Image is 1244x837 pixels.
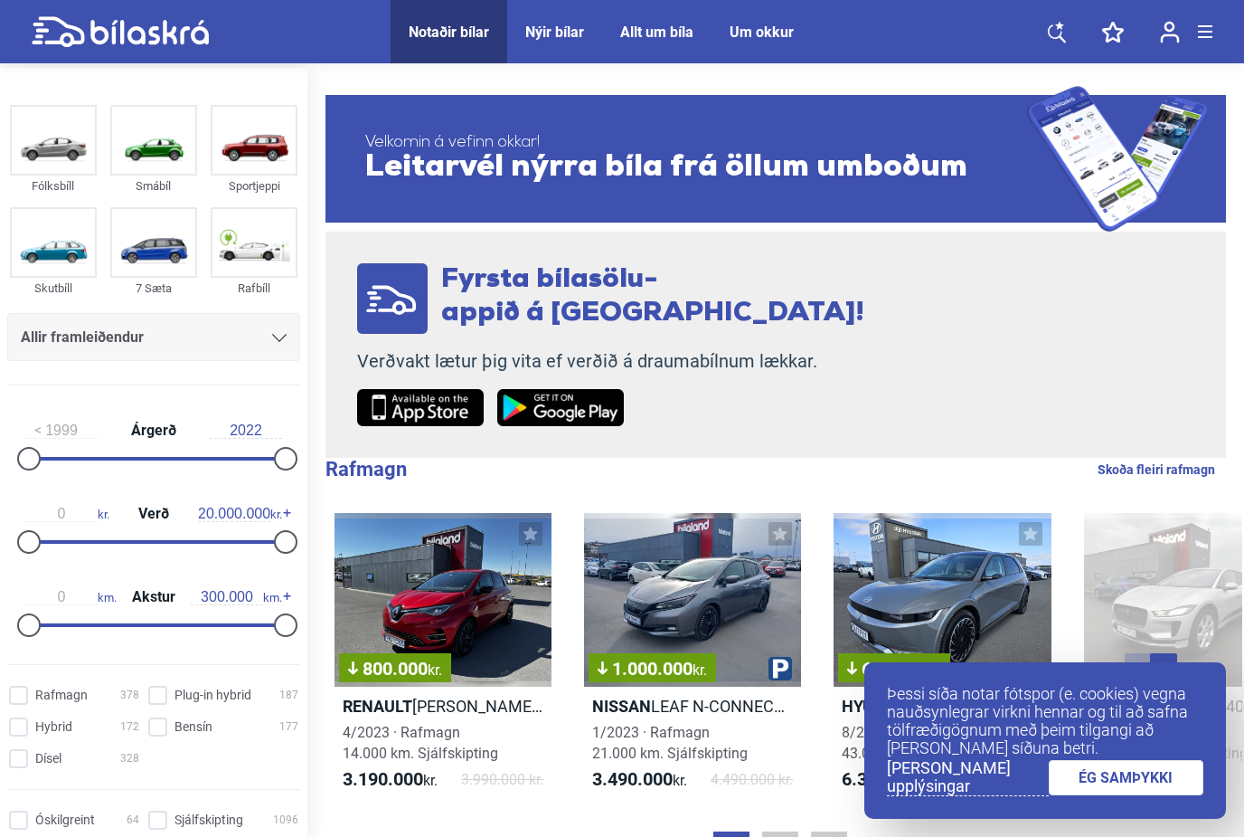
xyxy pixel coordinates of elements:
[35,811,95,830] span: Óskilgreint
[343,724,498,762] span: 4/2023 · Rafmagn 14.000 km. Sjálfskipting
[174,686,251,705] span: Plug-in hybrid
[461,769,543,791] span: 3.990.000 kr.
[10,176,97,196] div: Fólksbíll
[811,832,847,837] button: Page 3
[598,660,707,678] span: 1.000.000
[25,589,117,605] span: km.
[713,832,749,837] button: Page 1
[711,769,793,791] span: 4.490.000 kr.
[110,278,197,299] div: 7 Sæta
[35,686,88,705] span: Rafmagn
[842,769,937,791] span: kr.
[211,176,297,196] div: Sportjeppi
[1150,653,1177,686] button: Next
[335,513,551,807] a: 800.000kr.Renault[PERSON_NAME] INTENS 52KWH4/2023 · Rafmagn14.000 km. Sjálfskipting3.190.000kr.3....
[592,768,673,790] b: 3.490.000
[1049,760,1204,795] a: ÉG SAMÞYKKI
[279,686,298,705] span: 187
[174,811,243,830] span: Sjálfskipting
[592,697,651,716] b: Nissan
[325,458,407,480] b: Rafmagn
[842,768,922,790] b: 6.390.000
[174,718,212,737] span: Bensín
[198,506,282,522] span: kr.
[1160,21,1180,43] img: user-login.svg
[357,350,864,373] p: Verðvakt lætur þig vita ef verðið á draumabílnum lækkar.
[35,718,72,737] span: Hybrid
[592,724,748,762] span: 1/2023 · Rafmagn 21.000 km. Sjálfskipting
[365,134,1027,152] span: Velkomin á vefinn okkar!
[120,749,139,768] span: 328
[409,24,489,41] a: Notaðir bílar
[127,811,139,830] span: 64
[847,660,941,678] span: 600.000
[120,718,139,737] span: 172
[584,513,801,807] a: 1.000.000kr.NissanLEAF N-CONNECTA 40KWH1/2023 · Rafmagn21.000 km. Sjálfskipting3.490.000kr.4.490....
[343,768,423,790] b: 3.190.000
[693,661,707,679] span: kr.
[730,24,794,41] a: Um okkur
[191,589,282,605] span: km.
[441,266,864,328] span: Fyrsta bílasölu- appið á [GEOGRAPHIC_DATA]!
[10,278,97,299] div: Skutbíll
[110,176,197,196] div: Smábíl
[592,769,687,791] span: kr.
[428,661,442,679] span: kr.
[348,660,442,678] span: 800.000
[279,718,298,737] span: 177
[343,769,438,791] span: kr.
[335,696,551,717] h2: [PERSON_NAME] INTENS 52KWH
[834,696,1051,717] h2: IONIQ5 PREMIUM 77KWH
[620,24,693,41] a: Allt um bíla
[21,325,144,350] span: Allir framleiðendur
[1098,458,1215,481] a: Skoða fleiri rafmagn
[273,811,298,830] span: 1096
[25,506,109,522] span: kr.
[1125,653,1152,686] button: Previous
[127,590,180,604] span: Akstur
[525,24,584,41] a: Nýir bílar
[584,696,801,717] h2: LEAF N-CONNECTA 40KWH
[134,507,174,521] span: Verð
[365,152,1027,185] span: Leitarvél nýrra bíla frá öllum umboðum
[842,697,911,716] b: Hyundai
[35,749,61,768] span: Dísel
[325,86,1226,232] a: Velkomin á vefinn okkar!Leitarvél nýrra bíla frá öllum umboðum
[887,685,1203,757] p: Þessi síða notar fótspor (e. cookies) vegna nauðsynlegrar virkni hennar og til að safna tölfræðig...
[120,686,139,705] span: 378
[211,278,297,299] div: Rafbíll
[343,697,412,716] b: Renault
[127,423,181,438] span: Árgerð
[887,759,1049,796] a: [PERSON_NAME] upplýsingar
[762,832,798,837] button: Page 2
[842,724,997,762] span: 8/2023 · Rafmagn 43.000 km. Sjálfskipting
[834,513,1051,807] a: 600.000kr.HyundaiIONIQ5 PREMIUM 77KWH8/2023 · Rafmagn43.000 km. Sjálfskipting6.390.000kr.6.990.00...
